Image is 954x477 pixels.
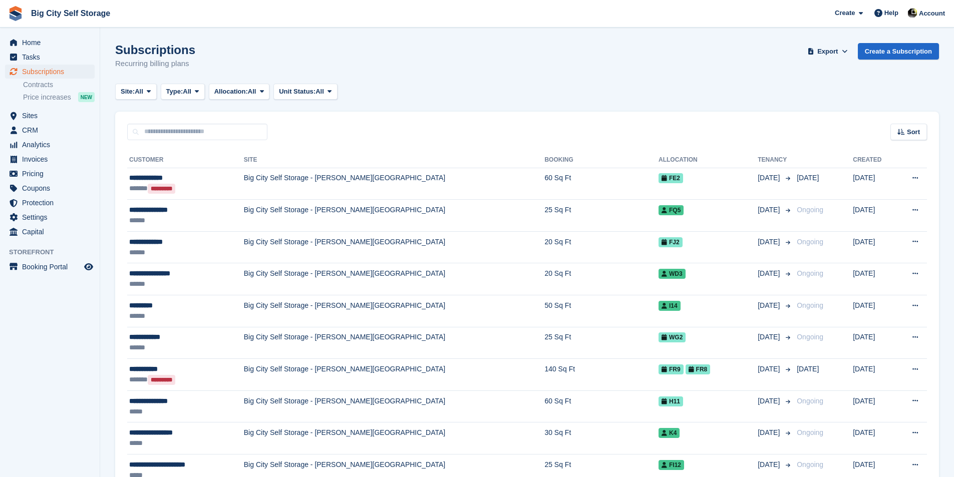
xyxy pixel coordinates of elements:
span: FI12 [659,460,684,470]
span: [DATE] [758,237,782,247]
span: Subscriptions [22,65,82,79]
td: 25 Sq Ft [544,327,659,359]
td: 60 Sq Ft [544,168,659,200]
a: menu [5,123,95,137]
th: Allocation [659,152,758,168]
td: [DATE] [853,422,895,454]
a: Contracts [23,80,95,90]
a: menu [5,36,95,50]
a: menu [5,260,95,274]
td: Big City Self Storage - [PERSON_NAME][GEOGRAPHIC_DATA] [244,200,545,232]
a: menu [5,210,95,224]
button: Type: All [161,84,205,100]
td: [DATE] [853,168,895,200]
span: All [183,87,191,97]
span: FQ5 [659,205,684,215]
a: Price increases NEW [23,92,95,103]
td: 25 Sq Ft [544,200,659,232]
span: Storefront [9,247,100,257]
a: menu [5,181,95,195]
span: Sort [907,127,920,137]
span: [DATE] [797,174,819,182]
span: FR8 [686,364,711,374]
span: Ongoing [797,238,823,246]
span: [DATE] [758,300,782,311]
span: Booking Portal [22,260,82,274]
span: Export [817,47,838,57]
td: 20 Sq Ft [544,263,659,295]
img: Patrick Nevin [907,8,917,18]
td: Big City Self Storage - [PERSON_NAME][GEOGRAPHIC_DATA] [244,231,545,263]
a: Create a Subscription [858,43,939,60]
td: Big City Self Storage - [PERSON_NAME][GEOGRAPHIC_DATA] [244,295,545,327]
span: Allocation: [214,87,248,97]
span: Protection [22,196,82,210]
span: Ongoing [797,301,823,309]
span: I14 [659,301,681,311]
span: FE2 [659,173,683,183]
span: Help [884,8,898,18]
a: Big City Self Storage [27,5,114,22]
th: Tenancy [758,152,793,168]
span: WD3 [659,269,686,279]
span: Ongoing [797,428,823,436]
a: menu [5,138,95,152]
td: [DATE] [853,295,895,327]
span: Ongoing [797,206,823,214]
td: [DATE] [853,359,895,391]
a: menu [5,225,95,239]
a: Preview store [83,261,95,273]
span: Price increases [23,93,71,102]
span: All [315,87,324,97]
button: Site: All [115,84,157,100]
span: CRM [22,123,82,137]
button: Unit Status: All [273,84,337,100]
span: Invoices [22,152,82,166]
span: [DATE] [758,459,782,470]
td: Big City Self Storage - [PERSON_NAME][GEOGRAPHIC_DATA] [244,327,545,359]
span: [DATE] [758,427,782,438]
td: [DATE] [853,390,895,422]
span: Pricing [22,167,82,181]
td: 60 Sq Ft [544,390,659,422]
a: menu [5,152,95,166]
a: menu [5,167,95,181]
span: Analytics [22,138,82,152]
span: Ongoing [797,397,823,405]
span: WG2 [659,332,686,342]
th: Created [853,152,895,168]
td: [DATE] [853,327,895,359]
span: All [135,87,143,97]
span: Ongoing [797,460,823,468]
td: 140 Sq Ft [544,359,659,391]
span: [DATE] [758,396,782,406]
span: Create [835,8,855,18]
span: All [248,87,256,97]
td: Big City Self Storage - [PERSON_NAME][GEOGRAPHIC_DATA] [244,263,545,295]
a: menu [5,109,95,123]
p: Recurring billing plans [115,58,195,70]
span: [DATE] [758,268,782,279]
span: [DATE] [758,205,782,215]
td: 50 Sq Ft [544,295,659,327]
td: [DATE] [853,231,895,263]
span: [DATE] [758,332,782,342]
span: Ongoing [797,333,823,341]
span: Type: [166,87,183,97]
td: Big City Self Storage - [PERSON_NAME][GEOGRAPHIC_DATA] [244,390,545,422]
span: Capital [22,225,82,239]
span: Ongoing [797,269,823,277]
th: Site [244,152,545,168]
span: Coupons [22,181,82,195]
span: Account [919,9,945,19]
span: Home [22,36,82,50]
th: Booking [544,152,659,168]
span: Settings [22,210,82,224]
button: Allocation: All [209,84,270,100]
a: menu [5,50,95,64]
th: Customer [127,152,244,168]
span: K4 [659,428,680,438]
span: [DATE] [797,365,819,373]
span: FR9 [659,364,684,374]
a: menu [5,196,95,210]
